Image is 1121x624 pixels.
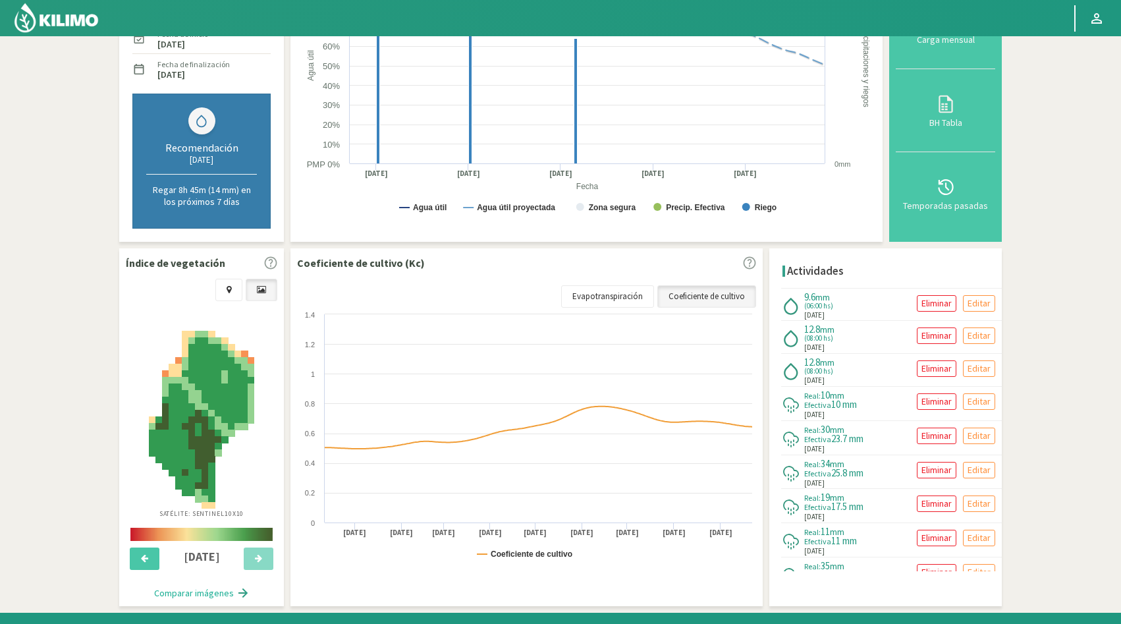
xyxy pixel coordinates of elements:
span: 19 [821,491,830,503]
p: Eliminar [921,530,952,546]
text: [DATE] [343,528,366,538]
button: Editar [963,530,995,546]
text: 0mm [834,160,850,168]
button: Editar [963,496,995,512]
span: mm [830,458,844,470]
span: mm [815,291,830,303]
text: 10% [323,140,340,150]
span: [DATE] [804,375,825,386]
text: [DATE] [570,528,593,538]
span: [DATE] [804,409,825,420]
text: [DATE] [432,528,455,538]
span: mm [830,492,844,503]
span: [DATE] [804,478,825,489]
text: 50% [323,61,340,71]
text: 1.2 [305,341,315,349]
button: Editar [963,360,995,377]
div: Temporadas pasadas [900,201,991,210]
p: Eliminar [921,328,952,343]
button: Eliminar [917,530,956,546]
span: 17.5 mm [831,500,863,513]
p: Editar [968,296,991,311]
span: 11 [821,525,830,538]
label: [DATE] [157,71,185,79]
span: 12.8 [804,356,820,368]
p: Editar [968,530,991,546]
span: Real: [804,425,821,435]
button: Eliminar [917,462,956,478]
button: Eliminar [917,564,956,581]
text: [DATE] [642,169,665,179]
span: Real: [804,561,821,571]
p: Editar [968,496,991,511]
text: PMP 0% [307,159,341,169]
a: Coeficiente de cultivo [657,285,756,308]
span: 10 [821,389,830,401]
span: [DATE] [804,342,825,353]
div: [DATE] [146,154,257,165]
h4: [DATE] [167,550,236,563]
h4: Actividades [787,265,844,277]
text: [DATE] [663,528,686,538]
p: Regar 8h 45m (14 mm) en los próximos 7 días [146,184,257,208]
p: Editar [968,394,991,409]
text: Zona segura [589,203,636,212]
p: Índice de vegetación [126,255,225,271]
span: 10X10 [225,509,244,518]
div: Carga mensual [900,35,991,44]
button: Eliminar [917,496,956,512]
span: 35 [821,559,830,572]
text: 20% [323,120,340,130]
span: Efectiva [804,502,831,512]
text: 0.6 [305,430,315,438]
span: Efectiva [804,571,831,581]
text: [DATE] [524,528,547,538]
text: Coeficiente de cultivo [491,550,572,559]
span: 10 mm [831,398,857,411]
span: 9.6 [804,291,815,303]
span: (08:00 hs) [804,368,836,375]
span: Efectiva [804,434,831,444]
text: Agua útil [413,203,447,212]
span: 30 [821,423,830,436]
button: Temporadas pasadas [896,152,995,235]
span: 23.7 mm [831,432,863,445]
span: [DATE] [804,310,825,321]
text: Agua útil [306,50,315,81]
p: Eliminar [921,463,952,478]
span: mm [830,526,844,538]
span: mm [830,389,844,401]
button: Comparar imágenes [141,580,263,606]
span: Real: [804,527,821,537]
span: Real: [804,459,821,469]
p: Editar [968,361,991,376]
button: Eliminar [917,393,956,410]
p: Eliminar [921,428,952,443]
label: [DATE] [157,40,185,49]
span: mm [830,560,844,572]
button: Editar [963,327,995,344]
span: [DATE] [804,546,825,557]
text: [DATE] [549,169,572,179]
p: Editar [968,428,991,443]
text: Riego [755,203,777,212]
button: Eliminar [917,360,956,377]
text: [DATE] [479,528,502,538]
span: 25.8 mm [831,467,863,479]
text: [DATE] [457,169,480,179]
p: Eliminar [921,361,952,376]
span: Efectiva [804,536,831,546]
button: Editar [963,393,995,410]
button: Eliminar [917,327,956,344]
p: Editar [968,463,991,478]
span: 34 [821,457,830,470]
span: mm [820,324,834,335]
label: Fecha de finalización [157,59,230,71]
p: Eliminar [921,496,952,511]
img: scale [130,528,273,541]
span: Real: [804,391,821,401]
text: [DATE] [616,528,639,538]
p: Eliminar [921,565,952,580]
p: Satélite: Sentinel [159,509,244,519]
text: [DATE] [390,528,413,538]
